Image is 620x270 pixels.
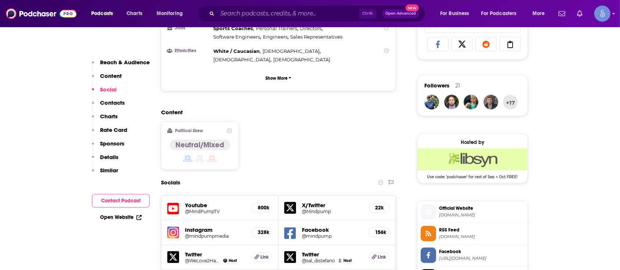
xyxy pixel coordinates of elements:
h5: 328k [258,229,266,235]
span: , [256,24,298,33]
span: https://www.facebook.com/mindpump [439,256,524,261]
h3: Ethnicities [167,48,210,53]
a: Link [369,252,389,262]
p: Rate Card [100,126,127,133]
button: Contact Podcast [92,194,150,208]
h5: X/Twitter [302,202,363,209]
span: Directors [300,25,322,31]
span: , [213,33,261,41]
a: Share on X/Twitter [452,37,473,51]
span: RSS Feed [439,227,524,233]
span: , [213,55,271,64]
a: @mindpump [302,233,363,239]
a: Share on Facebook [427,37,449,51]
span: Host [343,258,352,263]
p: Similar [100,167,118,174]
span: , [263,47,321,55]
a: @mindpumpmedia [185,233,246,239]
button: Show profile menu [594,6,610,22]
a: Libsyn Deal: Use code: 'podchaser' for rest of Sep + Oct FREE! [418,148,527,179]
p: Reach & Audience [100,59,150,66]
div: Search podcasts, credits, & more... [204,5,432,22]
a: Charts [122,8,147,19]
p: Charts [100,113,118,120]
button: Sponsors [92,140,124,154]
img: Adam Schafer [223,259,227,263]
span: , [213,24,254,33]
input: Search podcasts, credits, & more... [217,8,359,19]
span: Facebook [439,248,524,255]
p: Contacts [100,99,125,106]
img: Libsyn Deal: Use code: 'podchaser' for rest of Sep + Oct FREE! [418,148,527,170]
h5: Twitter [302,251,363,258]
span: Followers [424,82,449,89]
button: Open AdvancedNew [382,9,419,18]
span: Open Advanced [385,12,416,15]
h2: Content [161,109,390,116]
a: Link [252,252,272,262]
span: [DEMOGRAPHIC_DATA] [273,57,330,62]
button: open menu [152,8,192,19]
span: More [532,8,545,19]
a: Official Website[DOMAIN_NAME] [421,204,524,220]
div: Hosted by [418,139,527,145]
h3: Jobs [167,26,210,30]
button: Show More [167,71,389,85]
button: Content [92,72,122,86]
span: , [263,33,289,41]
span: Use code: 'podchaser' for rest of Sep + Oct FREE! [418,170,527,179]
p: Content [100,72,122,79]
span: Sales Representatives [291,34,343,40]
h4: Neutral/Mixed [175,140,224,150]
h5: Twitter [185,251,246,258]
span: Link [378,254,386,260]
span: Engineers [263,34,288,40]
p: Show More [266,76,288,81]
span: mindpumpmedia.com [439,212,524,218]
a: @MindPumpTV [185,209,246,214]
span: Podcasts [91,8,113,19]
img: User Profile [594,6,610,22]
span: Link [261,254,269,260]
span: [DEMOGRAPHIC_DATA] [213,57,270,62]
span: For Business [440,8,469,19]
a: Facebook[URL][DOMAIN_NAME] [421,248,524,263]
button: open menu [527,8,554,19]
span: Monitoring [157,8,183,19]
img: AWFitness [464,95,478,109]
a: @Mindpump [302,209,363,214]
h5: Instagram [185,226,246,233]
p: Details [100,154,118,161]
span: mindpump.libsyn.com [439,234,524,240]
button: open menu [477,8,527,19]
h5: 156k [375,229,383,235]
button: Rate Card [92,126,127,140]
a: zchildress22 [484,95,498,109]
button: open menu [86,8,122,19]
h5: @WeLove2HateAdam [185,258,220,263]
a: Podchaser - Follow, Share and Rate Podcasts [6,7,76,21]
button: Reach & Audience [92,59,150,72]
h5: 800k [258,205,266,211]
h2: Political Skew [175,128,203,133]
img: PodcastPartnershipPDX [444,95,459,109]
span: Host [229,258,237,263]
a: Copy Link [500,37,521,51]
button: Social [92,86,117,100]
a: Show notifications dropdown [574,7,585,20]
img: iconImage [167,227,179,238]
a: Share on Reddit [475,37,497,51]
span: Charts [127,8,142,19]
button: open menu [435,8,478,19]
img: scofugate [424,95,439,109]
p: Sponsors [100,140,124,147]
span: New [406,4,419,11]
a: @sal_distefano [302,258,335,263]
h5: Facebook [302,226,363,233]
span: Ctrl K [359,9,376,18]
